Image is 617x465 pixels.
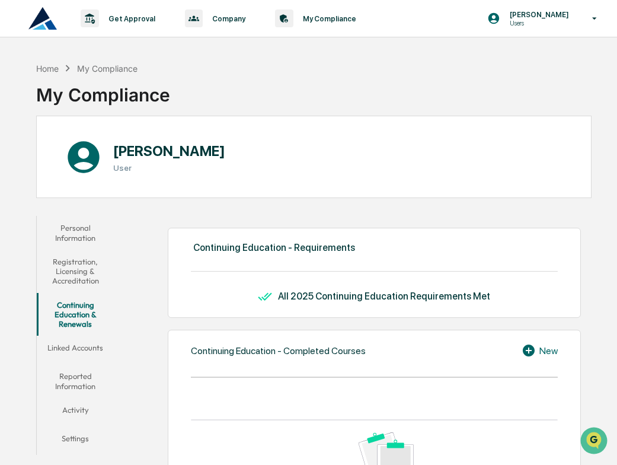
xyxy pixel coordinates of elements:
button: Start new chat [202,94,216,109]
img: 1746055101610-c473b297-6a78-478c-a979-82029cc54cd1 [12,91,33,112]
div: My Compliance [77,63,138,74]
div: secondary tabs example [37,216,114,455]
span: Data Lookup [24,172,75,184]
p: Users [500,19,575,27]
span: Pylon [118,201,143,210]
a: 🔎Data Lookup [7,167,79,189]
div: All 2025 Continuing Education Requirements Met [278,291,490,302]
input: Clear [31,54,196,66]
p: [PERSON_NAME] [500,10,575,19]
div: Continuing Education - Requirements [193,242,355,253]
div: 🔎 [12,173,21,183]
div: 🖐️ [12,151,21,160]
a: Powered byPylon [84,200,143,210]
img: logo [28,7,57,30]
p: Get Approval [99,14,161,23]
div: We're available if you need us! [40,103,150,112]
div: Start new chat [40,91,194,103]
button: Reported Information [37,364,114,398]
a: 🗄️Attestations [81,145,152,166]
div: 🗄️ [86,151,95,160]
h3: User [113,163,225,173]
button: Personal Information [37,216,114,250]
div: New [522,343,558,358]
div: My Compliance [36,75,170,106]
div: Continuing Education - Completed Courses [191,345,366,356]
span: Attestations [98,149,147,161]
span: Preclearance [24,149,76,161]
iframe: Open customer support [579,426,611,458]
a: 🖐️Preclearance [7,145,81,166]
p: How can we help? [12,25,216,44]
button: Linked Accounts [37,336,114,364]
div: Home [36,63,59,74]
p: Company [203,14,251,23]
button: Settings [37,426,114,455]
button: Continuing Education & Renewals [37,293,114,336]
button: Activity [37,398,114,426]
h1: [PERSON_NAME] [113,142,225,160]
button: Registration, Licensing & Accreditation [37,250,114,293]
p: My Compliance [293,14,362,23]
